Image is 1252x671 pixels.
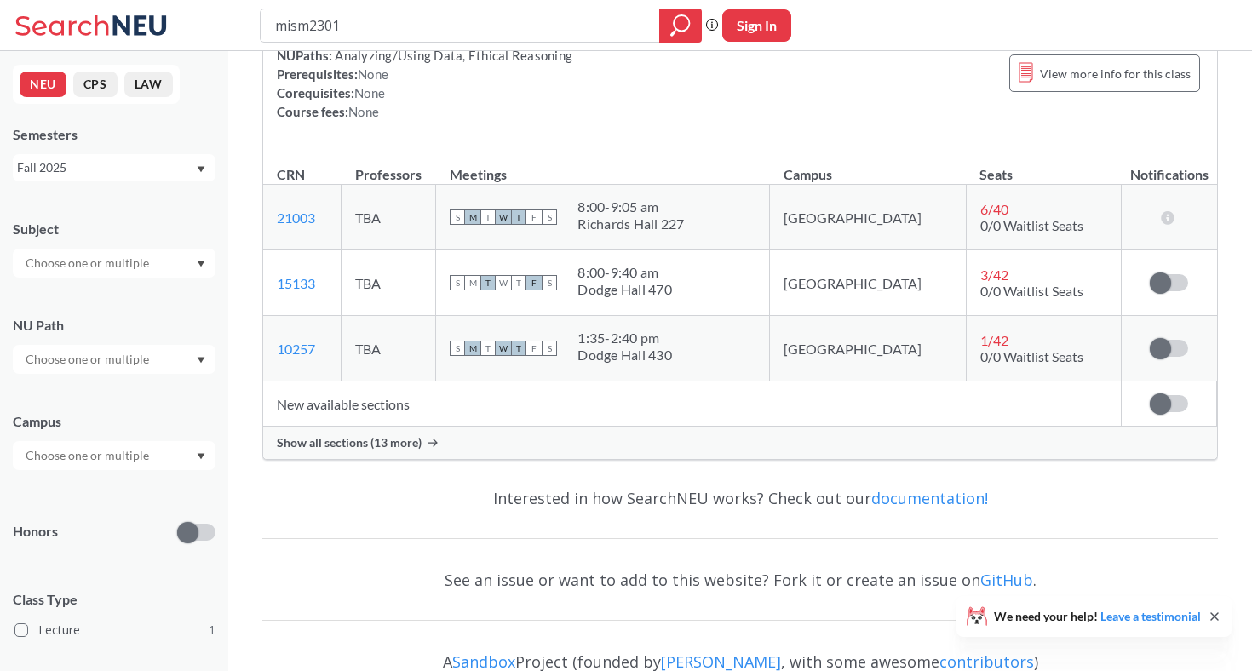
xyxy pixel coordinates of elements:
[17,253,160,273] input: Choose one or multiple
[980,332,1008,348] span: 1 / 42
[496,209,511,225] span: W
[262,637,1218,671] div: A Project (founded by , with some awesome )
[465,341,480,356] span: M
[124,72,173,97] button: LAW
[277,165,305,184] div: CRN
[354,85,385,100] span: None
[980,283,1083,299] span: 0/0 Waitlist Seats
[980,267,1008,283] span: 3 / 42
[14,619,215,641] label: Lecture
[20,72,66,97] button: NEU
[273,11,647,40] input: Class, professor, course number, "phrase"
[770,250,967,316] td: [GEOGRAPHIC_DATA]
[526,209,542,225] span: F
[13,522,58,542] p: Honors
[480,275,496,290] span: T
[262,473,1218,523] div: Interested in how SearchNEU works? Check out our
[496,275,511,290] span: W
[13,412,215,431] div: Campus
[511,341,526,356] span: T
[277,209,315,226] a: 21003
[542,341,557,356] span: S
[342,250,436,316] td: TBA
[1040,63,1191,84] span: View more info for this class
[994,611,1201,622] span: We need your help!
[966,148,1121,185] th: Seats
[263,381,1122,427] td: New available sections
[480,209,496,225] span: T
[13,345,215,374] div: Dropdown arrow
[342,185,436,250] td: TBA
[496,341,511,356] span: W
[13,125,215,144] div: Semesters
[450,209,465,225] span: S
[770,185,967,250] td: [GEOGRAPHIC_DATA]
[465,209,480,225] span: M
[511,275,526,290] span: T
[13,154,215,181] div: Fall 2025Dropdown arrow
[577,264,672,281] div: 8:00 - 9:40 am
[542,209,557,225] span: S
[197,453,205,460] svg: Dropdown arrow
[13,316,215,335] div: NU Path
[342,148,436,185] th: Professors
[277,46,572,121] div: NUPaths: Prerequisites: Corequisites: Course fees:
[670,14,691,37] svg: magnifying glass
[722,9,791,42] button: Sign In
[436,148,770,185] th: Meetings
[13,249,215,278] div: Dropdown arrow
[511,209,526,225] span: T
[332,48,572,63] span: Analyzing/Using Data, Ethical Reasoning
[450,275,465,290] span: S
[13,441,215,470] div: Dropdown arrow
[17,349,160,370] input: Choose one or multiple
[277,341,315,357] a: 10257
[526,341,542,356] span: F
[871,488,988,508] a: documentation!
[577,347,672,364] div: Dodge Hall 430
[1122,148,1217,185] th: Notifications
[577,215,684,232] div: Richards Hall 227
[348,104,379,119] span: None
[980,217,1083,233] span: 0/0 Waitlist Seats
[262,555,1218,605] div: See an issue or want to add to this website? Fork it or create an issue on .
[526,275,542,290] span: F
[277,435,422,450] span: Show all sections (13 more)
[659,9,702,43] div: magnifying glass
[465,275,480,290] span: M
[480,341,496,356] span: T
[263,427,1217,459] div: Show all sections (13 more)
[197,166,205,173] svg: Dropdown arrow
[358,66,388,82] span: None
[209,621,215,639] span: 1
[73,72,118,97] button: CPS
[13,220,215,238] div: Subject
[770,316,967,381] td: [GEOGRAPHIC_DATA]
[1100,609,1201,623] a: Leave a testimonial
[277,275,315,291] a: 15133
[17,445,160,466] input: Choose one or multiple
[13,590,215,609] span: Class Type
[342,316,436,381] td: TBA
[980,348,1083,364] span: 0/0 Waitlist Seats
[980,570,1033,590] a: GitHub
[980,201,1008,217] span: 6 / 40
[197,261,205,267] svg: Dropdown arrow
[542,275,557,290] span: S
[770,148,967,185] th: Campus
[197,357,205,364] svg: Dropdown arrow
[577,198,684,215] div: 8:00 - 9:05 am
[577,330,672,347] div: 1:35 - 2:40 pm
[577,281,672,298] div: Dodge Hall 470
[17,158,195,177] div: Fall 2025
[450,341,465,356] span: S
